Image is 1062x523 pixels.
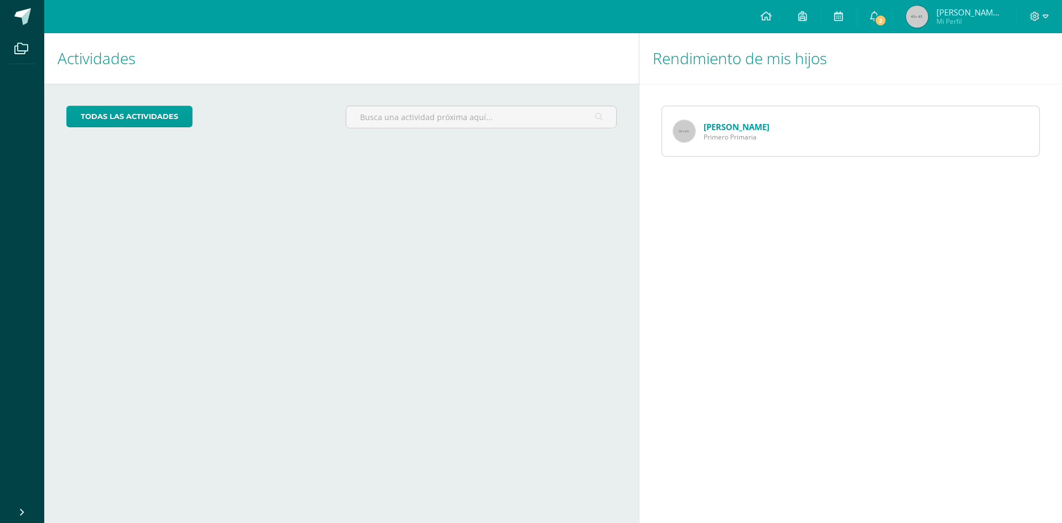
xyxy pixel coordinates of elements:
a: [PERSON_NAME] [704,121,769,132]
h1: Rendimiento de mis hijos [653,33,1049,84]
img: 65x65 [673,120,695,142]
span: Mi Perfil [936,17,1003,26]
span: [PERSON_NAME] del [PERSON_NAME] [936,7,1003,18]
img: 45x45 [906,6,928,28]
h1: Actividades [58,33,626,84]
span: Primero Primaria [704,132,769,142]
span: 2 [874,14,887,27]
a: todas las Actividades [66,106,192,127]
input: Busca una actividad próxima aquí... [346,106,616,128]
